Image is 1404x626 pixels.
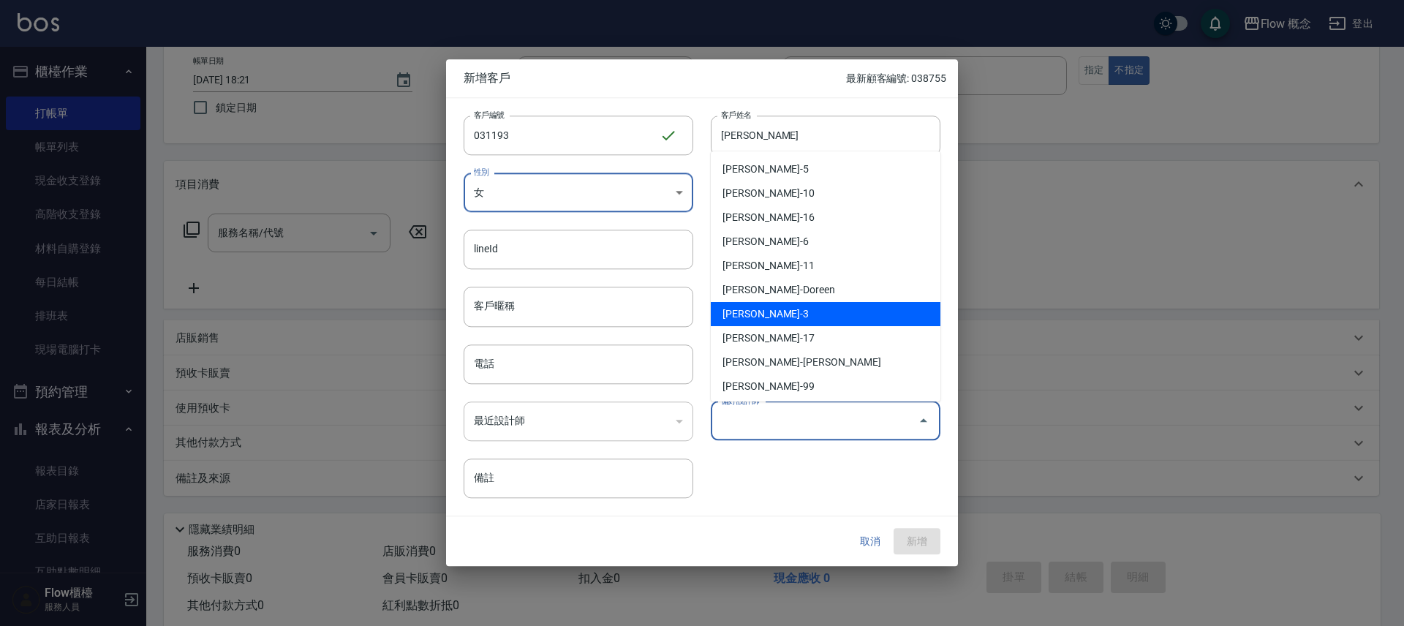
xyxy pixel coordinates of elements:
div: 女 [464,173,693,212]
button: 取消 [847,528,894,555]
li: [PERSON_NAME]-5 [711,157,940,181]
li: [PERSON_NAME]-17 [711,326,940,350]
label: 客戶姓名 [721,109,752,120]
li: [PERSON_NAME]-11 [711,254,940,278]
li: [PERSON_NAME]-10 [711,181,940,205]
label: 客戶編號 [474,109,505,120]
label: 偏好設計師 [721,395,759,406]
li: [PERSON_NAME]-3 [711,302,940,326]
p: 最新顧客編號: 038755 [846,71,946,86]
label: 性別 [474,166,489,177]
li: [PERSON_NAME]-Doreen [711,278,940,302]
button: Close [912,410,935,433]
li: [PERSON_NAME]-16 [711,205,940,230]
span: 新增客戶 [464,71,846,86]
li: [PERSON_NAME]-[PERSON_NAME] [711,350,940,374]
li: [PERSON_NAME]-8 [711,399,940,423]
li: [PERSON_NAME]-6 [711,230,940,254]
li: [PERSON_NAME]-99 [711,374,940,399]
